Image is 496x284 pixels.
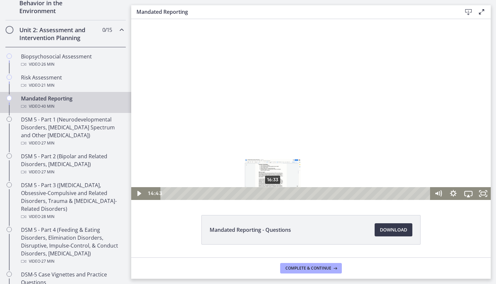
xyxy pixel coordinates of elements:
[380,226,407,234] span: Download
[21,257,123,265] div: Video
[21,116,123,147] div: DSM 5 - Part 1 (Neurodevelopmental Disorders, [MEDICAL_DATA] Spectrum and Other [MEDICAL_DATA])
[21,60,123,68] div: Video
[210,226,291,234] span: Mandated Reporting - Questions
[21,74,123,89] div: Risk Assessment
[102,26,112,34] span: 0 / 15
[40,257,54,265] span: · 27 min
[344,168,360,181] button: Fullscreen
[21,102,123,110] div: Video
[21,213,123,221] div: Video
[330,168,345,181] button: Airplay
[19,26,99,42] h2: Unit 2: Assessment and Intervention Planning
[21,53,123,68] div: Biopsychosocial Assessment
[40,60,54,68] span: · 26 min
[280,263,342,273] button: Complete & continue
[21,181,123,221] div: DSM 5 - Part 3 ([MEDICAL_DATA], Obsessive-Compulsive and Related Disorders, Trauma & [MEDICAL_DAT...
[40,168,54,176] span: · 27 min
[285,266,331,271] span: Complete & continue
[21,168,123,176] div: Video
[136,8,451,16] h3: Mandated Reporting
[21,81,123,89] div: Video
[40,139,54,147] span: · 27 min
[375,223,412,236] a: Download
[131,19,491,200] iframe: Video Lesson
[21,226,123,265] div: DSM 5 - Part 4 (Feeding & Eating Disorders, Elimination Disorders, Disruptive, Impulse-Control, &...
[21,152,123,176] div: DSM 5 - Part 2 (Bipolar and Related Disorders, [MEDICAL_DATA])
[21,95,123,110] div: Mandated Reporting
[40,81,54,89] span: · 21 min
[315,168,330,181] button: Show settings menu
[40,213,54,221] span: · 28 min
[300,168,315,181] button: Mute
[21,139,123,147] div: Video
[40,102,54,110] span: · 40 min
